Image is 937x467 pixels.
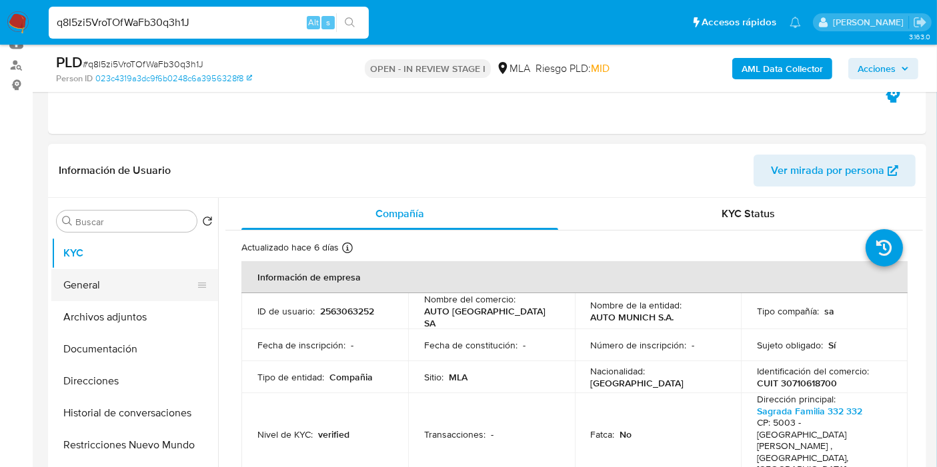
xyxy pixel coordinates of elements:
[257,428,313,440] p: Nivel de KYC :
[591,311,674,323] p: AUTO MUNICH S.A.
[75,216,191,228] input: Buscar
[59,164,171,177] h1: Información de Usuario
[424,428,486,440] p: Transacciones :
[771,155,884,187] span: Ver mirada por persona
[732,58,832,79] button: AML Data Collector
[257,305,315,317] p: ID de usuario :
[308,16,319,29] span: Alt
[365,59,491,78] p: OPEN - IN REVIEW STAGE I
[424,293,516,305] p: Nombre del comercio :
[620,428,632,440] p: No
[523,339,526,351] p: -
[257,339,345,351] p: Fecha de inscripción :
[757,377,837,389] p: CUIT 30710618700
[591,428,615,440] p: Fatca :
[858,58,896,79] span: Acciones
[757,404,862,418] a: Sagrada Familia 332 332
[424,371,443,383] p: Sitio :
[83,57,203,71] span: # q8I5zi5VroTOfWaFb30q3h1J
[51,237,218,269] button: KYC
[95,73,252,85] a: 023c4319a3dc9f6b0248c6a3956328f8
[496,61,530,76] div: MLA
[833,16,908,29] p: micaelaestefania.gonzalez@mercadolibre.com
[51,269,207,301] button: General
[51,397,218,429] button: Historial de conversaciones
[329,371,373,383] p: Compañia
[702,15,776,29] span: Accesos rápidos
[591,299,682,311] p: Nombre de la entidad :
[591,339,687,351] p: Número de inscripción :
[326,16,330,29] span: s
[692,339,695,351] p: -
[754,155,916,187] button: Ver mirada por persona
[51,301,218,333] button: Archivos adjuntos
[848,58,918,79] button: Acciones
[318,428,349,440] p: verified
[202,216,213,231] button: Volver al orden por defecto
[491,428,494,440] p: -
[424,339,518,351] p: Fecha de constitución :
[56,51,83,73] b: PLD
[424,305,554,329] p: AUTO [GEOGRAPHIC_DATA] SA
[320,305,374,317] p: 2563063252
[757,365,869,377] p: Identificación del comercio :
[375,206,424,221] span: Compañía
[757,305,819,317] p: Tipo compañía :
[591,365,646,377] p: Nacionalidad :
[56,73,93,85] b: Person ID
[351,339,353,351] p: -
[913,15,927,29] a: Salir
[909,31,930,42] span: 3.163.0
[51,429,218,461] button: Restricciones Nuevo Mundo
[722,206,776,221] span: KYC Status
[757,393,836,405] p: Dirección principal :
[62,216,73,227] button: Buscar
[241,261,908,293] th: Información de empresa
[824,305,834,317] p: sa
[742,58,823,79] b: AML Data Collector
[591,61,610,76] span: MID
[790,17,801,28] a: Notificaciones
[49,14,369,31] input: Buscar usuario o caso...
[757,339,823,351] p: Sujeto obligado :
[257,371,324,383] p: Tipo de entidad :
[591,377,684,389] p: [GEOGRAPHIC_DATA]
[241,241,339,254] p: Actualizado hace 6 días
[51,333,218,365] button: Documentación
[336,13,363,32] button: search-icon
[536,61,610,76] span: Riesgo PLD:
[828,339,836,351] p: Sí
[449,371,467,383] p: MLA
[51,365,218,397] button: Direcciones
